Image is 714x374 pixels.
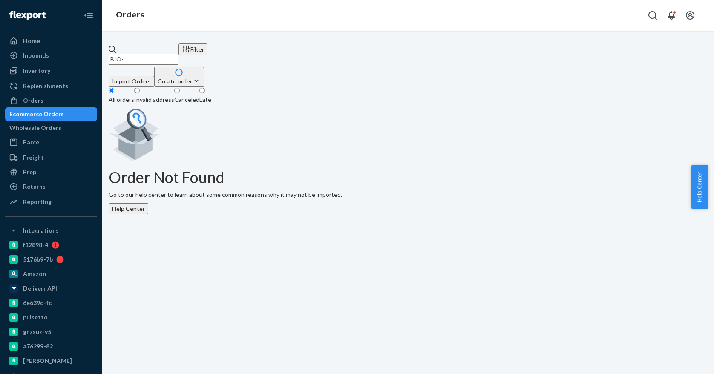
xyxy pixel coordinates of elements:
[5,354,97,368] a: [PERSON_NAME]
[199,95,211,104] div: Late
[5,311,97,324] a: pulsetto
[5,49,97,62] a: Inbounds
[134,88,140,93] input: Invalid address
[109,54,178,65] input: Search orders
[663,7,680,24] button: Open notifications
[109,88,114,93] input: All orders
[23,51,49,60] div: Inbounds
[23,313,48,322] div: pulsetto
[23,37,40,45] div: Home
[23,328,51,336] div: gnzsuz-v5
[23,226,59,235] div: Integrations
[174,95,199,104] div: Canceled
[109,169,708,186] h1: Order Not Found
[116,10,144,20] a: Orders
[23,168,36,176] div: Prep
[109,203,148,214] button: Help Center
[5,165,97,179] a: Prep
[134,95,174,104] div: Invalid address
[23,138,41,147] div: Parcel
[5,253,97,266] a: 5176b9-7b
[109,3,151,28] ol: breadcrumbs
[5,238,97,252] a: f12898-4
[691,165,708,209] button: Help Center
[5,339,97,353] a: a76299-82
[644,7,661,24] button: Open Search Box
[23,82,68,90] div: Replenishments
[9,110,64,118] div: Ecommerce Orders
[109,190,708,199] p: Go to our help center to learn about some common reasons why it may not be imported.
[23,284,57,293] div: Deliverr API
[109,95,134,104] div: All orders
[174,88,180,93] input: Canceled
[5,34,97,48] a: Home
[9,124,61,132] div: Wholesale Orders
[5,296,97,310] a: 6e639d-fc
[5,325,97,339] a: gnzsuz-v5
[5,151,97,164] a: Freight
[5,94,97,107] a: Orders
[80,7,97,24] button: Close Navigation
[5,180,97,193] a: Returns
[109,106,160,161] img: Empty list
[9,11,46,20] img: Flexport logo
[23,357,72,365] div: [PERSON_NAME]
[5,195,97,209] a: Reporting
[5,107,97,121] a: Ecommerce Orders
[109,76,154,87] button: Import Orders
[23,66,50,75] div: Inventory
[23,182,46,191] div: Returns
[178,43,207,55] button: Filter
[5,224,97,237] button: Integrations
[682,7,699,24] button: Open account menu
[182,45,204,54] div: Filter
[5,64,97,78] a: Inventory
[23,255,53,264] div: 5176b9-7b
[5,267,97,281] a: Amazon
[23,241,48,249] div: f12898-4
[23,299,52,307] div: 6e639d-fc
[23,342,53,351] div: a76299-82
[199,88,205,93] input: Late
[5,79,97,93] a: Replenishments
[23,198,52,206] div: Reporting
[154,67,204,87] button: Create order
[5,282,97,295] a: Deliverr API
[23,96,43,105] div: Orders
[5,121,97,135] a: Wholesale Orders
[5,135,97,149] a: Parcel
[23,153,44,162] div: Freight
[158,77,201,86] div: Create order
[23,270,46,278] div: Amazon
